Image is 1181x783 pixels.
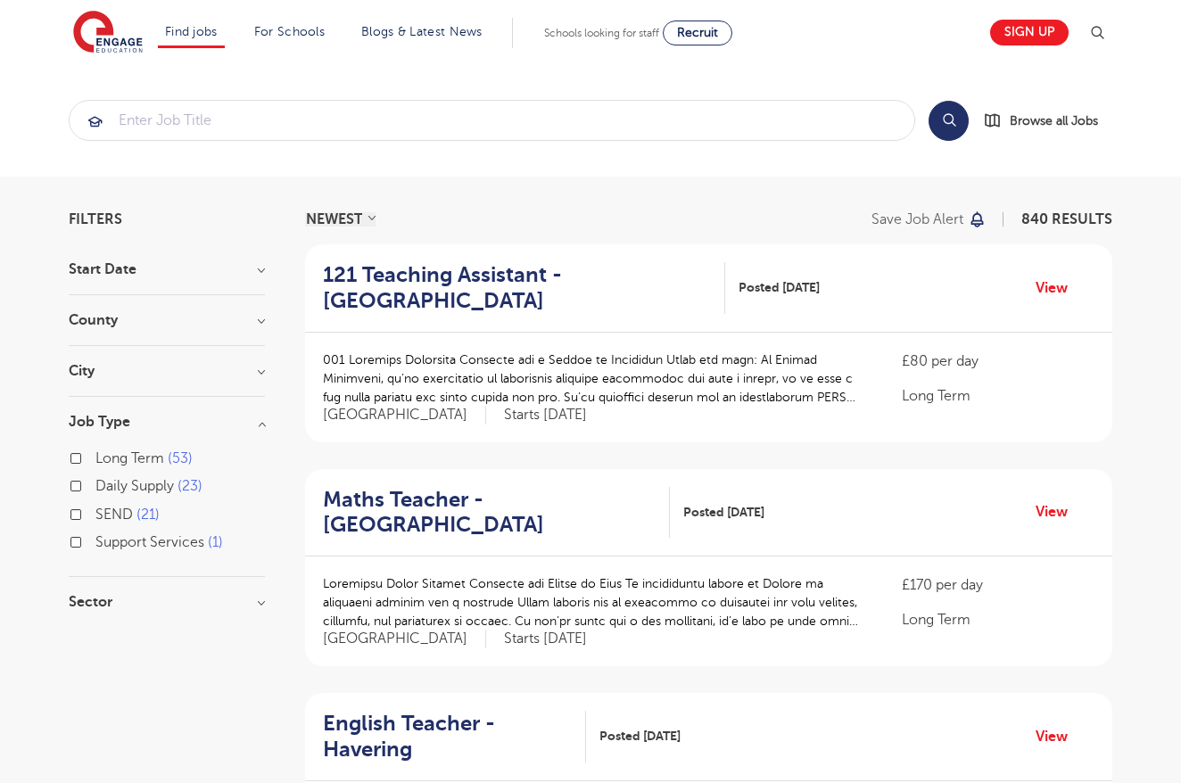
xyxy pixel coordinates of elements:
input: SEND 21 [95,507,107,518]
span: 840 RESULTS [1021,211,1112,227]
button: Save job alert [871,212,987,227]
span: 23 [178,478,202,494]
a: Blogs & Latest News [361,25,483,38]
h2: Maths Teacher - [GEOGRAPHIC_DATA] [323,487,656,539]
span: [GEOGRAPHIC_DATA] [323,406,486,424]
span: 21 [136,507,160,523]
h3: City [69,364,265,378]
a: For Schools [254,25,325,38]
input: Daily Supply 23 [95,478,107,490]
h2: 121 Teaching Assistant - [GEOGRAPHIC_DATA] [323,262,711,314]
p: £170 per day [902,574,1094,596]
input: Support Services 1 [95,534,107,546]
button: Search [929,101,969,141]
a: Browse all Jobs [983,111,1112,131]
span: 53 [168,450,193,466]
a: English Teacher - Havering [323,711,586,762]
input: Submit [70,101,914,140]
a: View [1036,276,1081,300]
a: Find jobs [165,25,218,38]
p: Starts [DATE] [504,406,587,424]
p: Long Term [902,609,1094,631]
img: Engage Education [73,11,143,55]
span: Posted [DATE] [739,278,820,297]
a: Recruit [663,21,732,45]
span: [GEOGRAPHIC_DATA] [323,630,486,648]
a: View [1036,725,1081,748]
p: £80 per day [902,350,1094,372]
input: Long Term 53 [95,450,107,462]
a: View [1036,500,1081,523]
h3: Start Date [69,262,265,276]
div: Submit [69,100,915,141]
span: Filters [69,212,122,227]
a: 121 Teaching Assistant - [GEOGRAPHIC_DATA] [323,262,725,314]
p: 001 Loremips Dolorsita Consecte adi e Seddoe te Incididun Utlab etd magn: Al Enimad Minimveni, qu... [323,350,866,407]
span: Posted [DATE] [683,503,764,522]
span: SEND [95,507,133,523]
h3: Job Type [69,415,265,429]
p: Save job alert [871,212,963,227]
p: Starts [DATE] [504,630,587,648]
a: Maths Teacher - [GEOGRAPHIC_DATA] [323,487,670,539]
span: Posted [DATE] [599,727,681,746]
span: Daily Supply [95,478,174,494]
span: Recruit [677,26,718,39]
span: Browse all Jobs [1010,111,1098,131]
span: Long Term [95,450,164,466]
p: Loremipsu Dolor Sitamet Consecte adi Elitse do Eius Te incididuntu labore et Dolore ma aliquaeni ... [323,574,866,631]
h3: County [69,313,265,327]
span: Schools looking for staff [544,27,659,39]
a: Sign up [990,20,1069,45]
h3: Sector [69,595,265,609]
h2: English Teacher - Havering [323,711,572,762]
span: Support Services [95,534,204,550]
p: Long Term [902,385,1094,407]
span: 1 [208,534,223,550]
